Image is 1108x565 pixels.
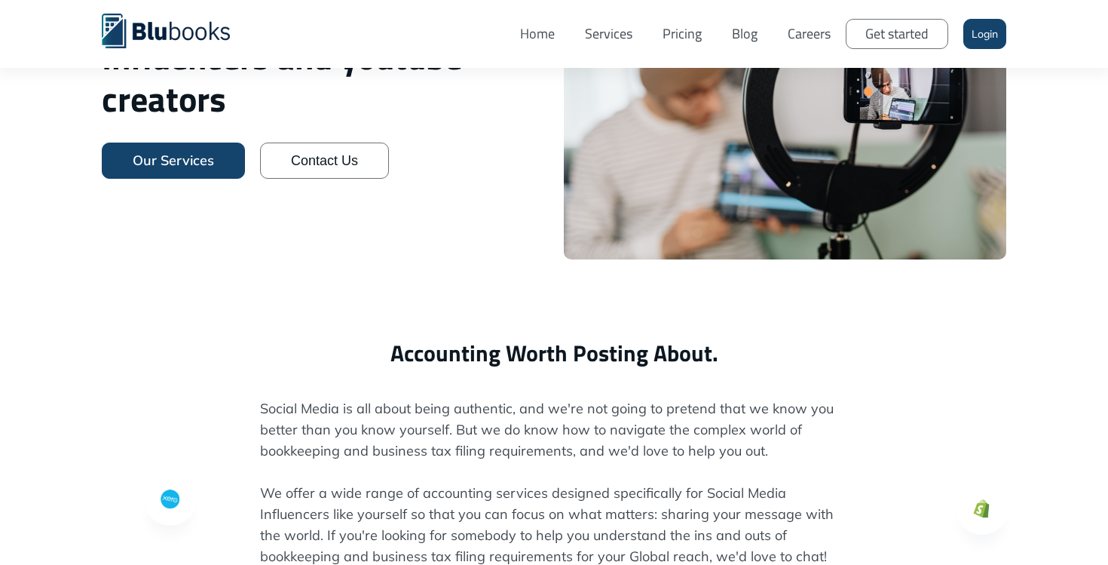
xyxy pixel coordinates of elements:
a: home [102,11,253,48]
a: Services [570,11,647,57]
strong: Accounting Worth Posting About. [390,336,718,370]
a: Get started [846,19,948,49]
a: Pricing [647,11,717,57]
a: Our Services [102,143,245,179]
a: Blog [717,11,773,57]
a: Home [505,11,570,57]
a: Careers [773,11,846,57]
a: Login [963,19,1006,49]
a: Contact Us [260,143,389,179]
h1: Influencers and youtube creators [102,35,471,120]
